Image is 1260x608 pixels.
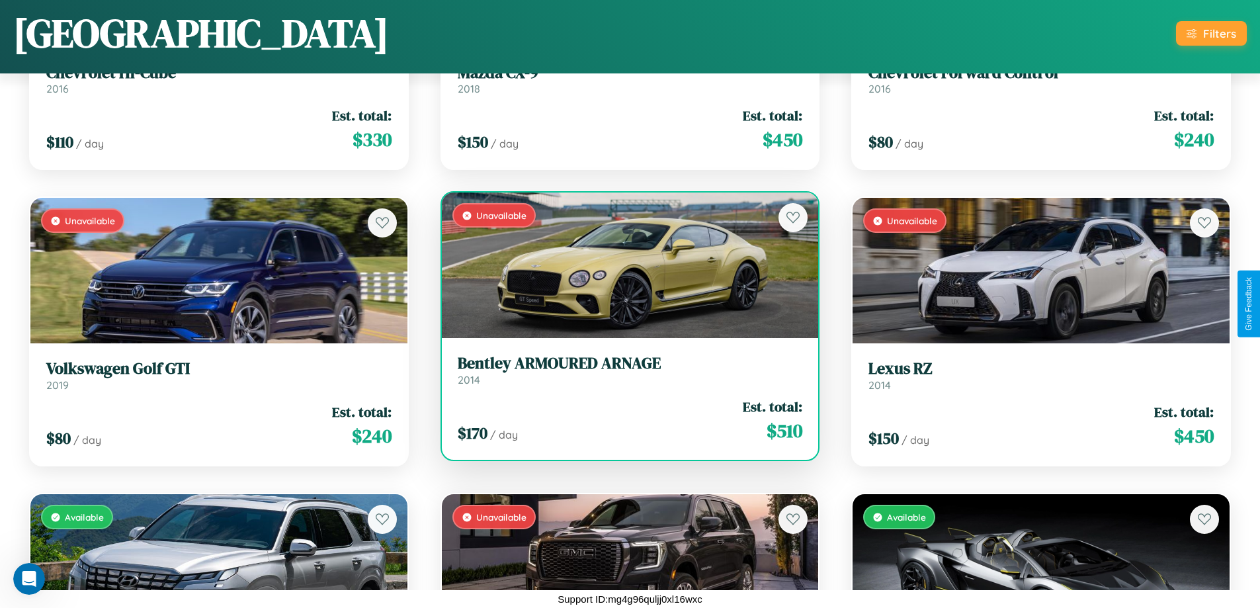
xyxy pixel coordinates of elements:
[13,563,45,595] iframe: Intercom live chat
[46,82,69,95] span: 2016
[46,359,392,392] a: Volkswagen Golf GTI2019
[491,137,519,150] span: / day
[65,215,115,226] span: Unavailable
[887,215,937,226] span: Unavailable
[458,373,480,386] span: 2014
[332,106,392,125] span: Est. total:
[353,126,392,153] span: $ 330
[458,354,803,373] h3: Bentley ARMOURED ARNAGE
[868,82,891,95] span: 2016
[46,378,69,392] span: 2019
[868,131,893,153] span: $ 80
[458,64,803,96] a: Mazda CX-92018
[868,359,1214,378] h3: Lexus RZ
[1203,26,1236,40] div: Filters
[332,402,392,421] span: Est. total:
[458,82,480,95] span: 2018
[868,64,1214,83] h3: Chevrolet Forward Control
[1154,402,1214,421] span: Est. total:
[46,64,392,96] a: Chevrolet Hi-Cube2016
[1174,126,1214,153] span: $ 240
[46,427,71,449] span: $ 80
[458,354,803,386] a: Bentley ARMOURED ARNAGE2014
[76,137,104,150] span: / day
[1176,21,1247,46] button: Filters
[1174,423,1214,449] span: $ 450
[65,511,104,523] span: Available
[868,427,899,449] span: $ 150
[767,417,802,444] span: $ 510
[868,64,1214,96] a: Chevrolet Forward Control2016
[46,131,73,153] span: $ 110
[743,397,802,416] span: Est. total:
[476,210,526,221] span: Unavailable
[887,511,926,523] span: Available
[763,126,802,153] span: $ 450
[558,590,702,608] p: Support ID: mg4g96quljj0xl16wxc
[1154,106,1214,125] span: Est. total:
[352,423,392,449] span: $ 240
[73,433,101,447] span: / day
[743,106,802,125] span: Est. total:
[458,422,487,444] span: $ 170
[13,6,389,60] h1: [GEOGRAPHIC_DATA]
[46,359,392,378] h3: Volkswagen Golf GTI
[868,359,1214,392] a: Lexus RZ2014
[902,433,929,447] span: / day
[490,428,518,441] span: / day
[896,137,923,150] span: / day
[1244,277,1253,331] div: Give Feedback
[458,131,488,153] span: $ 150
[476,511,526,523] span: Unavailable
[868,378,891,392] span: 2014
